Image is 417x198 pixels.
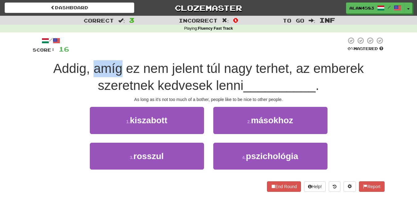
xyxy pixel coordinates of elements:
[348,46,354,51] span: 0 %
[59,45,69,53] span: 16
[304,181,326,192] button: Help!
[359,181,384,192] button: Report
[84,17,114,23] span: Correct
[222,18,229,23] span: :
[126,119,130,124] small: 1 .
[130,155,134,160] small: 3 .
[246,151,298,161] span: pszichológia
[118,18,125,23] span: :
[213,107,327,134] button: 2.másokhoz
[283,17,304,23] span: To go
[33,47,55,53] span: Score:
[5,2,134,13] a: Dashboard
[247,119,251,124] small: 2 .
[129,16,134,24] span: 3
[315,78,319,93] span: .
[346,46,385,52] div: Mastered
[130,116,167,125] span: kiszabott
[267,181,301,192] button: End Round
[346,2,405,14] a: alan4583 /
[349,5,374,11] span: alan4583
[179,17,218,23] span: Incorrect
[90,107,204,134] button: 1.kiszabott
[144,2,273,13] a: Clozemaster
[233,16,238,24] span: 0
[329,181,340,192] button: Round history (alt+y)
[213,143,327,170] button: 4.pszichológia
[319,16,335,24] span: Inf
[198,26,233,31] strong: Fluency Fast Track
[251,116,293,125] span: másokhoz
[33,96,385,103] div: As long as it's not too much of a bother, people like to be nice to other people.
[309,18,315,23] span: :
[90,143,204,170] button: 3.rosszul
[53,61,364,93] span: Addig, amíg ez nem jelent túl nagy terhet, az emberek szeretnek kedvesek lenni
[244,78,316,93] span: __________
[242,155,246,160] small: 4 .
[133,151,164,161] span: rosszul
[33,37,69,44] div: /
[388,5,391,9] span: /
